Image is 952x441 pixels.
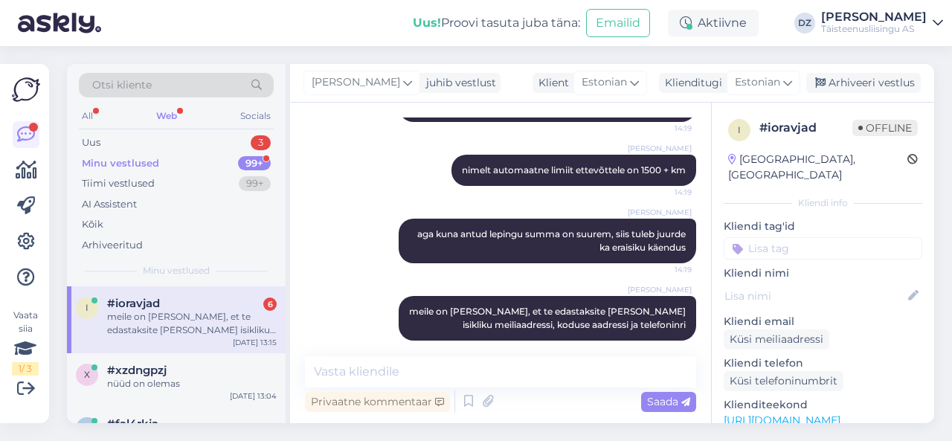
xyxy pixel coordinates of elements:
[263,297,277,311] div: 6
[153,106,180,126] div: Web
[462,164,686,176] span: nimelt automaatne limiit ettevõttele on 1500 + km
[413,16,441,30] b: Uus!
[724,371,843,391] div: Küsi telefoninumbrit
[821,11,927,23] div: [PERSON_NAME]
[233,337,277,348] div: [DATE] 13:15
[107,364,167,377] span: #xzdngpzj
[724,196,922,210] div: Kliendi info
[821,11,943,35] a: [PERSON_NAME]Täisteenusliisingu AS
[230,390,277,402] div: [DATE] 13:04
[586,9,650,37] button: Emailid
[724,355,922,371] p: Kliendi telefon
[82,156,159,171] div: Minu vestlused
[628,143,692,154] span: [PERSON_NAME]
[84,369,90,380] span: x
[724,288,905,304] input: Lisa nimi
[409,306,688,330] span: meile on [PERSON_NAME], et te edastaksite [PERSON_NAME] isikliku meiliaadressi, koduse aadressi j...
[237,106,274,126] div: Socials
[724,237,922,260] input: Lisa tag
[92,77,152,93] span: Otsi kliente
[659,75,722,91] div: Klienditugi
[305,392,450,412] div: Privaatne kommentaar
[12,309,39,376] div: Vaata siia
[82,135,100,150] div: Uus
[724,329,829,350] div: Küsi meiliaadressi
[636,264,692,275] span: 14:19
[533,75,569,91] div: Klient
[724,219,922,234] p: Kliendi tag'id
[724,314,922,329] p: Kliendi email
[821,23,927,35] div: Täisteenusliisingu AS
[239,176,271,191] div: 99+
[82,197,137,212] div: AI Assistent
[852,120,918,136] span: Offline
[420,75,496,91] div: juhib vestlust
[647,395,690,408] span: Saada
[636,123,692,134] span: 14:19
[636,187,692,198] span: 14:19
[107,377,277,390] div: nüüd on olemas
[12,76,40,103] img: Askly Logo
[12,362,39,376] div: 1 / 3
[413,14,580,32] div: Proovi tasuta juba täna:
[82,238,143,253] div: Arhiveeritud
[728,152,907,183] div: [GEOGRAPHIC_DATA], [GEOGRAPHIC_DATA]
[107,417,158,431] span: #fal4rkja
[84,422,90,434] span: f
[582,74,627,91] span: Estonian
[806,73,921,93] div: Arhiveeri vestlus
[107,297,160,310] span: #ioravjad
[86,302,89,313] span: i
[628,284,692,295] span: [PERSON_NAME]
[724,397,922,413] p: Klienditeekond
[636,341,692,353] span: 14:27
[417,228,688,253] span: aga kuna antud lepingu summa on suurem, siis tuleb juurde ka eraisiku käendus
[794,13,815,33] div: DZ
[628,207,692,218] span: [PERSON_NAME]
[738,124,741,135] span: i
[82,217,103,232] div: Kõik
[724,413,840,427] a: [URL][DOMAIN_NAME]
[759,119,852,137] div: # ioravjad
[82,176,155,191] div: Tiimi vestlused
[79,106,96,126] div: All
[312,74,400,91] span: [PERSON_NAME]
[251,135,271,150] div: 3
[107,310,277,337] div: meile on [PERSON_NAME], et te edastaksite [PERSON_NAME] isikliku meiliaadressi, koduse aadressi j...
[668,10,759,36] div: Aktiivne
[238,156,271,171] div: 99+
[735,74,780,91] span: Estonian
[143,264,210,277] span: Minu vestlused
[724,265,922,281] p: Kliendi nimi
